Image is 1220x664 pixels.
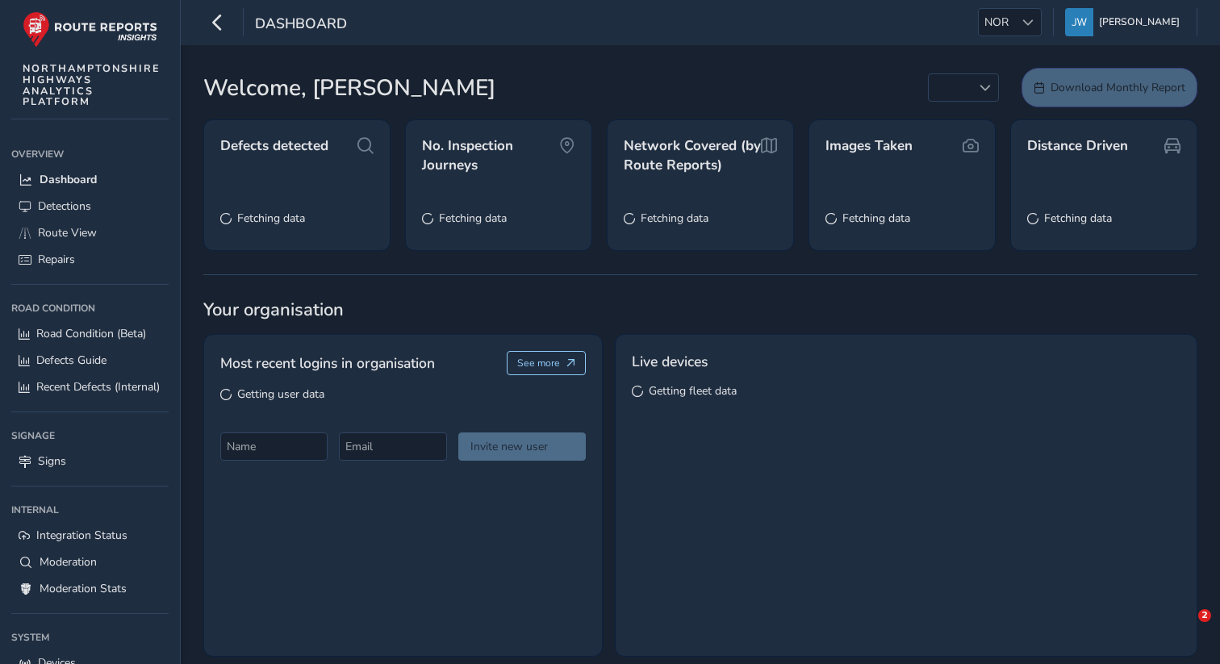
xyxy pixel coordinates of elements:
span: Welcome, [PERSON_NAME] [203,71,495,105]
a: Road Condition (Beta) [11,320,169,347]
button: [PERSON_NAME] [1065,8,1185,36]
iframe: Intercom live chat [1165,609,1204,648]
input: Name [220,432,328,461]
span: Fetching data [641,211,708,226]
span: Fetching data [842,211,910,226]
span: NORTHAMPTONSHIRE HIGHWAYS ANALYTICS PLATFORM [23,63,161,107]
span: Route View [38,225,97,240]
span: Fetching data [1044,211,1112,226]
a: Repairs [11,246,169,273]
span: Fetching data [439,211,507,226]
div: Signage [11,424,169,448]
a: Dashboard [11,166,169,193]
span: No. Inspection Journeys [422,136,559,174]
span: 2 [1198,609,1211,622]
span: Most recent logins in organisation [220,353,435,374]
span: Integration Status [36,528,127,543]
span: Moderation [40,554,97,570]
span: Defects detected [220,136,328,156]
div: Road Condition [11,296,169,320]
span: Distance Driven [1027,136,1128,156]
a: Defects Guide [11,347,169,374]
span: Getting user data [237,386,324,402]
span: Signs [38,453,66,469]
input: Email [339,432,446,461]
span: See more [517,357,560,370]
span: Dashboard [40,172,97,187]
img: rr logo [23,11,157,48]
div: Internal [11,498,169,522]
span: NOR [979,9,1014,35]
a: Signs [11,448,169,474]
button: See more [507,351,587,375]
img: diamond-layout [1065,8,1093,36]
a: Integration Status [11,522,169,549]
span: [PERSON_NAME] [1099,8,1180,36]
span: Defects Guide [36,353,107,368]
div: System [11,625,169,649]
span: Fetching data [237,211,305,226]
span: Recent Defects (Internal) [36,379,160,395]
span: Live devices [632,351,708,372]
div: Overview [11,142,169,166]
span: Your organisation [203,298,1197,322]
span: Dashboard [255,14,347,36]
span: Moderation Stats [40,581,127,596]
span: Images Taken [825,136,913,156]
a: Moderation Stats [11,575,169,602]
span: Detections [38,198,91,214]
a: Route View [11,219,169,246]
span: Repairs [38,252,75,267]
a: Detections [11,193,169,219]
span: Network Covered (by Route Reports) [624,136,761,174]
span: Road Condition (Beta) [36,326,146,341]
a: Moderation [11,549,169,575]
span: Getting fleet data [649,383,737,399]
a: Recent Defects (Internal) [11,374,169,400]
